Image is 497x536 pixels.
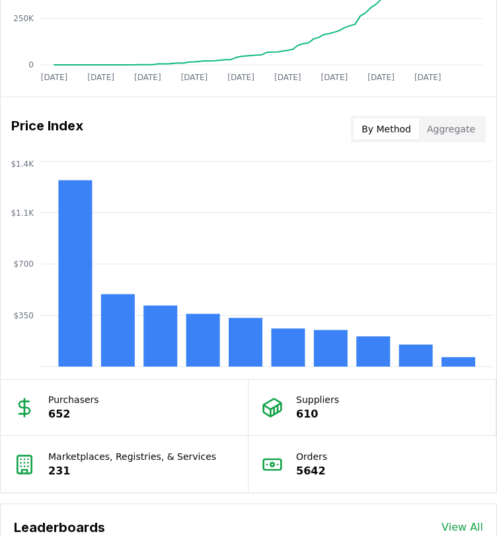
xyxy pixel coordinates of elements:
[354,118,419,140] button: By Method
[48,406,99,422] p: 652
[296,393,339,406] p: Suppliers
[296,463,327,479] p: 5642
[48,463,216,479] p: 231
[181,73,208,82] tspan: [DATE]
[41,73,68,82] tspan: [DATE]
[13,14,34,23] tspan: 250K
[296,450,327,463] p: Orders
[296,406,339,422] p: 610
[419,118,483,140] button: Aggregate
[48,393,99,406] p: Purchasers
[441,519,483,535] a: View All
[48,450,216,463] p: Marketplaces, Registries, & Services
[367,73,395,82] tspan: [DATE]
[87,73,114,82] tspan: [DATE]
[28,60,34,69] tspan: 0
[11,159,34,169] tspan: $1.4K
[11,208,34,218] tspan: $1.1K
[13,259,34,269] tspan: $700
[13,311,34,320] tspan: $350
[227,73,254,82] tspan: [DATE]
[134,73,161,82] tspan: [DATE]
[274,73,301,82] tspan: [DATE]
[414,73,441,82] tspan: [DATE]
[321,73,348,82] tspan: [DATE]
[11,116,83,142] h3: Price Index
